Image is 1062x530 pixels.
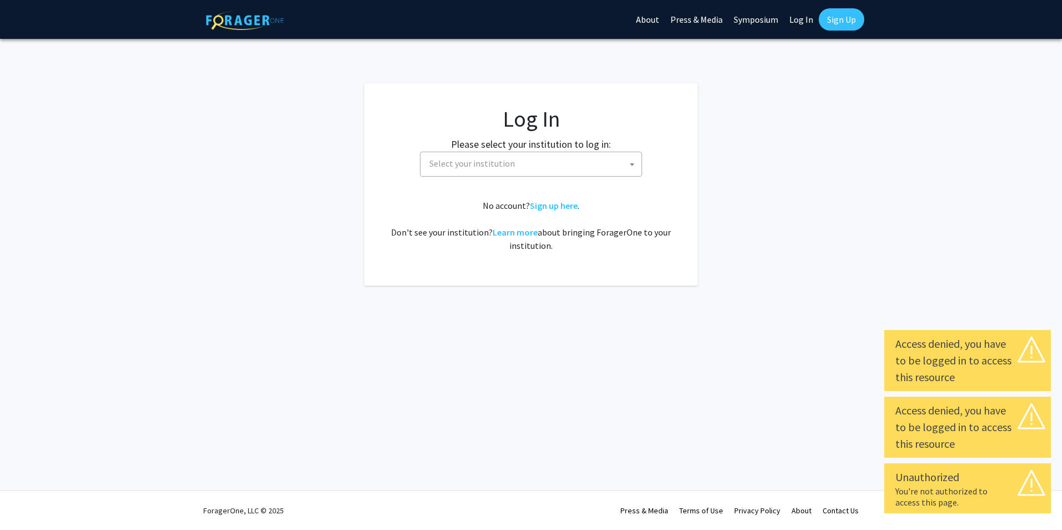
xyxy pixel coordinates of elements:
[429,158,515,169] span: Select your institution
[895,469,1040,486] div: Unauthorized
[387,106,675,132] h1: Log In
[819,8,864,31] a: Sign Up
[387,199,675,252] div: No account? . Don't see your institution? about bringing ForagerOne to your institution.
[620,506,668,516] a: Press & Media
[792,506,811,516] a: About
[895,486,1040,508] div: You're not authorized to access this page.
[530,200,578,211] a: Sign up here
[734,506,780,516] a: Privacy Policy
[895,336,1040,386] div: Access denied, you have to be logged in to access this resource
[203,491,284,530] div: ForagerOne, LLC © 2025
[420,152,642,177] span: Select your institution
[895,402,1040,452] div: Access denied, you have to be logged in to access this resource
[823,506,859,516] a: Contact Us
[493,227,538,238] a: Learn more about bringing ForagerOne to your institution
[206,11,284,30] img: ForagerOne Logo
[679,506,723,516] a: Terms of Use
[425,152,642,175] span: Select your institution
[451,137,611,152] label: Please select your institution to log in:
